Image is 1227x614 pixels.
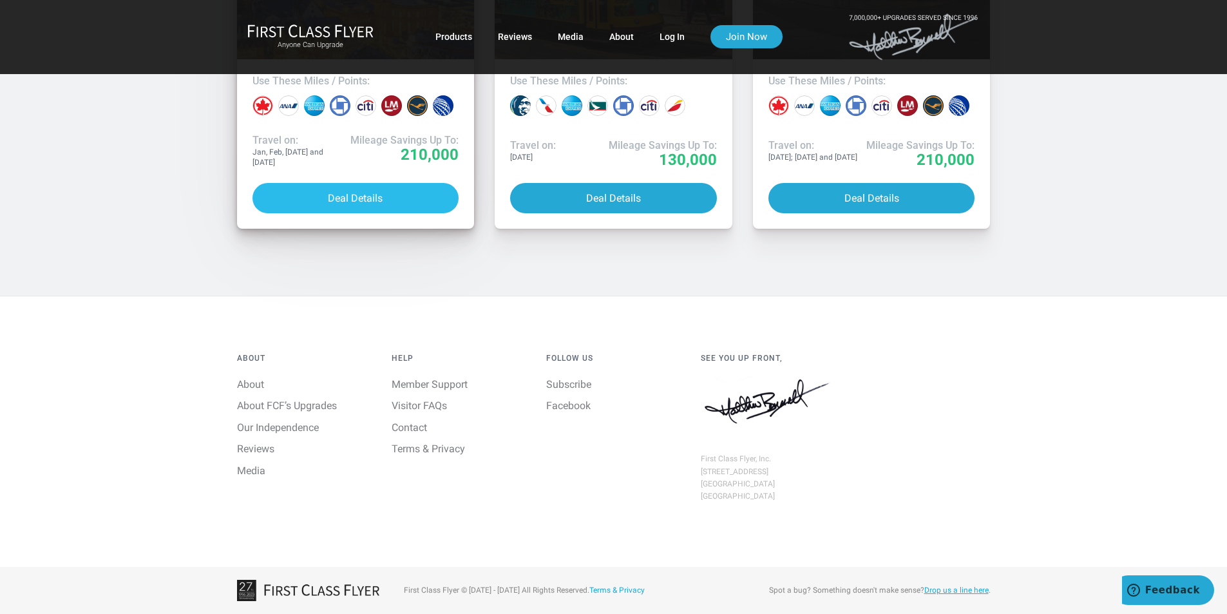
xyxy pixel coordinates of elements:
a: About [609,25,634,48]
h4: Follow Us [546,354,681,363]
img: Matthew J. Bennett [701,376,836,428]
div: All Nippon miles [278,95,299,116]
div: Cathay Pacific miles [587,95,608,116]
a: Products [435,25,472,48]
div: Chase points [846,95,866,116]
div: All Nippon miles [794,95,815,116]
div: Citi points [356,95,376,116]
div: United miles [433,95,453,116]
button: Deal Details [252,183,459,213]
div: LifeMiles [381,95,402,116]
a: First Class FlyerAnyone Can Upgrade [247,24,374,50]
iframe: Opens a widget where you can find more information [1122,575,1214,608]
h4: Help [392,354,527,363]
a: Join Now [710,25,783,48]
img: 27TH_FIRSTCLASSFLYER.png [237,580,385,601]
div: Air Canada miles [768,95,789,116]
div: Iberia miles [665,95,685,116]
div: Amex points [304,95,325,116]
a: Media [558,25,584,48]
a: Log In [660,25,685,48]
div: Citi points [871,95,892,116]
div: Spot a bug? Something doesn't make sense? . [739,584,991,597]
a: Reviews [237,443,274,455]
button: Deal Details [768,183,975,213]
a: About [237,378,264,390]
a: Visitor FAQs [392,399,447,412]
a: Reviews [498,25,532,48]
a: Facebook [546,399,591,412]
div: Chase points [330,95,350,116]
div: Lufthansa miles [923,95,944,116]
button: Deal Details [510,183,717,213]
a: Subscribe [546,378,591,390]
a: Terms & Privacy [392,443,465,455]
div: Chase points [613,95,634,116]
a: Drop us a line here [924,586,989,595]
div: [STREET_ADDRESS] [GEOGRAPHIC_DATA] [GEOGRAPHIC_DATA] [701,466,836,503]
h4: See You Up Front, [701,354,836,363]
h4: Use These Miles / Points: [768,75,975,88]
div: American miles [536,95,556,116]
div: LifeMiles [897,95,918,116]
div: First Class Flyer, Inc. [701,453,836,465]
a: Our Independence [237,421,319,434]
div: Amex points [562,95,582,116]
a: Contact [392,421,427,434]
a: Member Support [392,378,468,390]
div: Lufthansa miles [407,95,428,116]
div: United miles [949,95,969,116]
a: Terms & Privacy [589,586,645,595]
img: First Class Flyer [247,24,374,37]
div: Air Canada miles [252,95,273,116]
div: Citi points [639,95,660,116]
h4: About [237,354,372,363]
a: About FCF’s Upgrades [237,399,337,412]
h4: Use These Miles / Points: [252,75,459,88]
div: First Class Flyer © [DATE] - [DATE] All Rights Reserved. [394,584,729,597]
small: Anyone Can Upgrade [247,41,374,50]
div: Amex points [820,95,841,116]
a: Media [237,465,265,477]
h4: Use These Miles / Points: [510,75,717,88]
div: Alaska miles [510,95,531,116]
